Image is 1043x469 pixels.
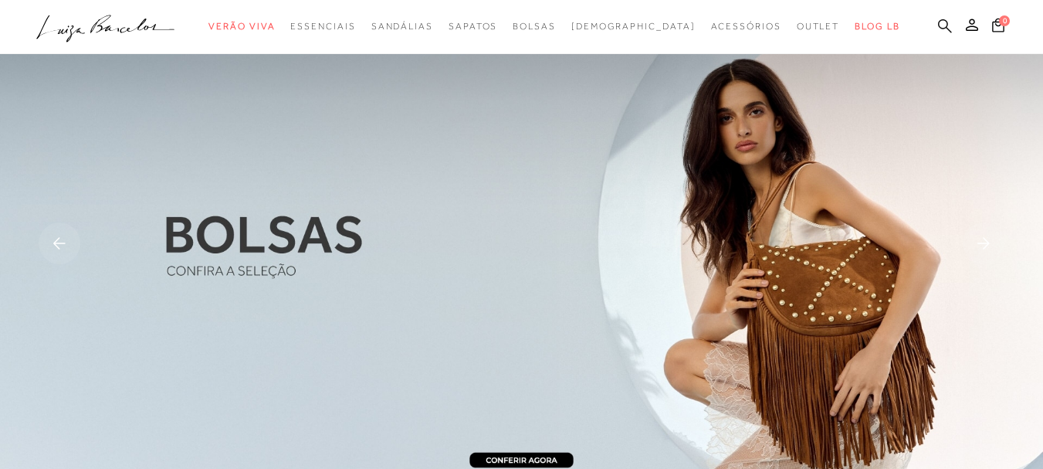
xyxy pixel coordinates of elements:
[208,21,275,32] span: Verão Viva
[208,12,275,41] a: categoryNavScreenReaderText
[513,12,556,41] a: categoryNavScreenReaderText
[449,21,497,32] span: Sapatos
[371,21,433,32] span: Sandálias
[290,21,355,32] span: Essenciais
[711,21,781,32] span: Acessórios
[999,15,1010,26] span: 0
[855,12,899,41] a: BLOG LB
[449,12,497,41] a: categoryNavScreenReaderText
[855,21,899,32] span: BLOG LB
[711,12,781,41] a: categoryNavScreenReaderText
[371,12,433,41] a: categoryNavScreenReaderText
[290,12,355,41] a: categoryNavScreenReaderText
[987,17,1009,38] button: 0
[797,21,840,32] span: Outlet
[797,12,840,41] a: categoryNavScreenReaderText
[513,21,556,32] span: Bolsas
[571,12,696,41] a: noSubCategoriesText
[571,21,696,32] span: [DEMOGRAPHIC_DATA]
